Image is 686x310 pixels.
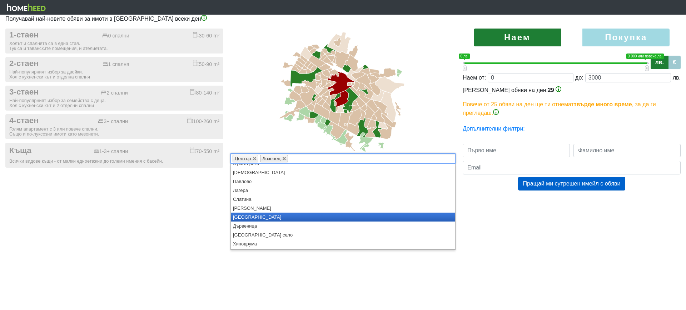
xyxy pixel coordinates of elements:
div: 50-90 m² [193,60,219,67]
input: Първо име [463,144,570,157]
li: Слатина [231,195,455,204]
div: 100-260 m² [187,117,219,124]
label: лв. [651,56,668,69]
div: Холът и спалнята са в една стая. Тук са и таванските помещения, и ателиетата. [9,41,219,51]
img: info-3.png [201,15,207,21]
span: 3-стаен [9,87,39,97]
input: Фамилно име [573,144,681,157]
img: info-3.png [493,109,499,115]
p: Получавай най-новите обяви за имоти в [GEOGRAPHIC_DATA] всеки ден [5,15,681,23]
li: Лагера [231,186,455,195]
button: 2-стаен 1 спалня 50-90 m² Най-популярният избор за двойки.Хол с кухненски кът и отделна спалня [5,57,223,82]
span: Къща [9,146,31,156]
li: Хиподрума [231,239,455,248]
li: [GEOGRAPHIC_DATA] село [231,230,455,239]
span: 4-стаен [9,116,39,126]
span: 2-стаен [9,59,39,68]
button: Къща 1-3+ спални 70-550 m² Всички видове къщи - от малки едноетажни до големи имения с басейн. [5,143,223,168]
span: 0 лв. [459,54,470,59]
span: 1-стаен [9,30,39,40]
label: Наем [474,29,561,46]
div: [PERSON_NAME] обяви на ден: [463,86,681,117]
div: 70-550 m² [190,147,219,154]
div: Всички видове къщи - от малки едноетажни до големи имения с басейн. [9,159,219,164]
div: 1 спалня [103,61,129,67]
div: лв. [673,73,681,82]
div: 3+ спални [98,118,128,124]
img: info-3.png [556,86,561,92]
li: [DEMOGRAPHIC_DATA] [231,168,455,177]
label: € [668,56,681,69]
button: 1-стаен 0 спални 30-60 m² Холът и спалнята са в една стая.Тук са и таванските помещения, и ателие... [5,29,223,54]
span: Център [235,156,251,161]
div: Най-популярният избор за семейства с деца. Хол с кухненски кът и 2 отделни спални [9,98,219,108]
div: Наем от: [463,73,486,82]
label: Покупка [582,29,670,46]
button: 4-стаен 3+ спални 100-260 m² Голям апартамент с 3 или повече спални.Също и по-луксозни имоти като... [5,114,223,139]
div: Най-популярният избор за двойки. Хол с кухненски кът и отделна спалня [9,70,219,80]
span: 29 [548,87,554,93]
li: Надежда 1 [231,248,455,257]
span: 3 000 или повече лв. [626,54,664,59]
li: Дървеница [231,222,455,230]
li: [PERSON_NAME] [231,204,455,213]
button: Пращай ми сутрешен имейл с обяви [518,177,625,190]
input: Email [463,161,681,174]
span: Лозенец [262,156,280,161]
div: до: [575,73,583,82]
div: 2 спални [101,90,128,96]
div: 80-140 m² [190,89,219,96]
button: 3-стаен 2 спални 80-140 m² Най-популярният избор за семейства с деца.Хол с кухненски кът и 2 отде... [5,86,223,111]
li: Сухата река [231,159,455,168]
li: [GEOGRAPHIC_DATA] [231,213,455,222]
div: 30-60 m² [193,32,219,39]
b: твърде много време [574,101,632,107]
p: Повече от 25 обяви на ден ще ти отнемат , за да ги прегледаш. [463,100,681,117]
div: 0 спални [102,33,129,39]
div: 1-3+ спални [94,148,128,154]
div: Голям апартамент с 3 или повече спални. Също и по-луксозни имоти като мезонети. [9,127,219,137]
a: Допълнителни филтри: [463,126,525,132]
li: Павлово [231,177,455,186]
